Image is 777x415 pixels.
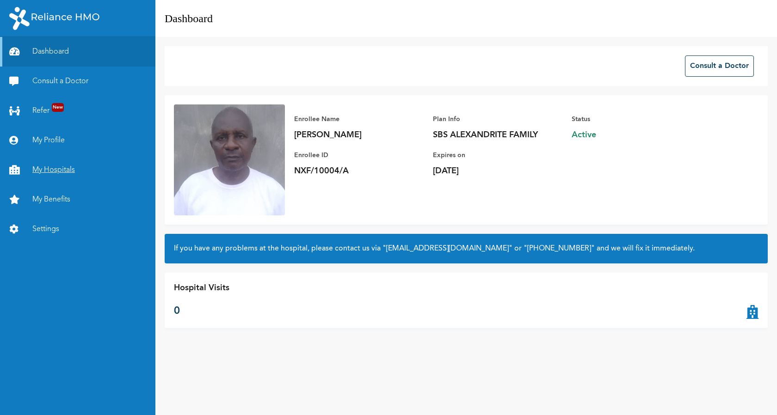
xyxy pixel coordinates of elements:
p: Expires on [433,150,562,161]
p: [PERSON_NAME] [294,129,424,140]
img: tab_keywords_by_traffic_grey.svg [92,54,99,61]
img: Enrollee [174,104,285,215]
p: [DATE] [433,165,562,177]
img: RelianceHMO's Logo [9,7,99,30]
h2: If you have any problems at the hospital, please contact us via or and we will fix it immediately. [174,243,758,254]
p: Status [572,114,701,125]
img: website_grey.svg [15,24,22,31]
a: "[EMAIL_ADDRESS][DOMAIN_NAME]" [382,245,512,252]
div: Domain Overview [35,55,83,61]
img: logo_orange.svg [15,15,22,22]
p: Plan Info [433,114,562,125]
p: NXF/10004/A [294,165,424,177]
img: tab_domain_overview_orange.svg [25,54,32,61]
span: Active [572,129,701,140]
p: Hospital Visits [174,282,229,294]
a: "[PHONE_NUMBER]" [524,245,595,252]
p: Enrollee ID [294,150,424,161]
div: Keywords by Traffic [102,55,156,61]
button: Consult a Doctor [685,55,754,77]
p: SBS ALEXANDRITE FAMILY [433,129,562,140]
p: 0 [174,304,229,319]
span: New [52,103,64,112]
div: v 4.0.25 [26,15,45,22]
div: Domain: [DOMAIN_NAME] [24,24,102,31]
h2: Dashboard [165,10,213,27]
p: Enrollee Name [294,114,424,125]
